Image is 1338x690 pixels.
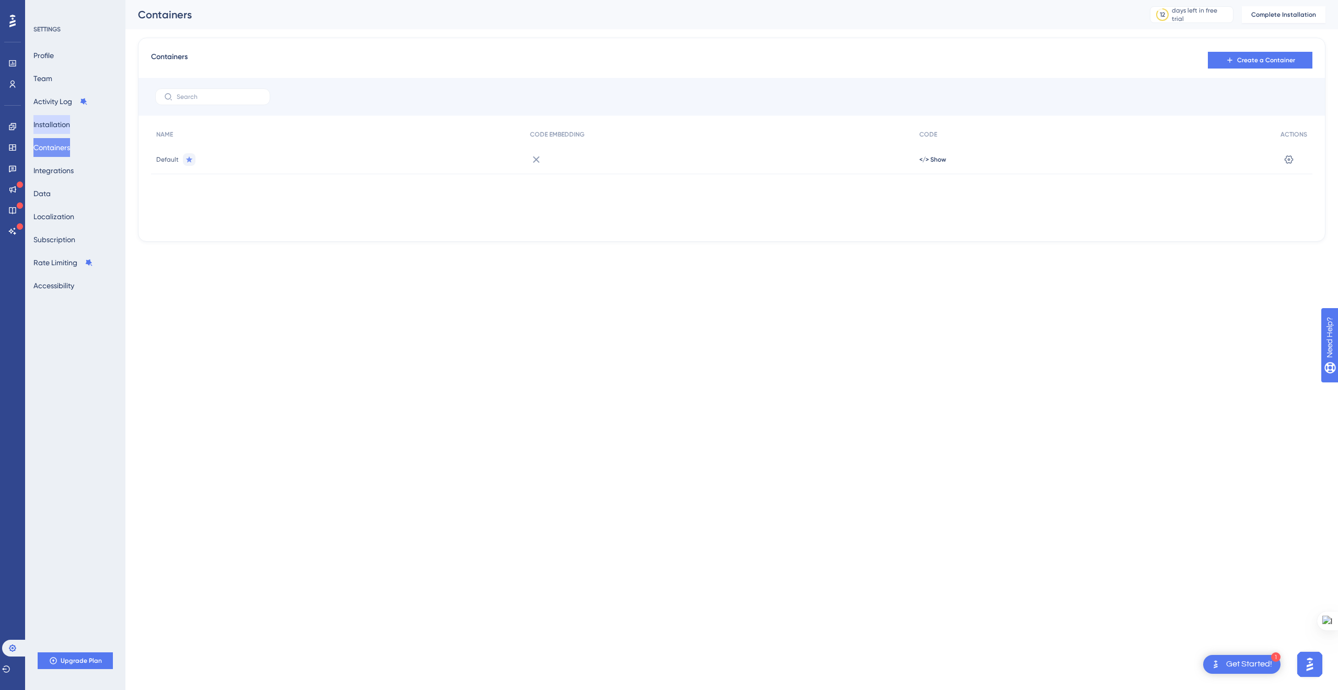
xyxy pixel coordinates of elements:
[177,93,261,100] input: Search
[33,138,70,157] button: Containers
[25,3,65,15] span: Need Help?
[33,276,74,295] button: Accessibility
[33,69,52,88] button: Team
[919,155,946,164] button: </> Show
[919,130,937,139] span: CODE
[33,184,51,203] button: Data
[156,155,179,164] span: Default
[1251,10,1316,19] span: Complete Installation
[1208,52,1312,69] button: Create a Container
[33,161,74,180] button: Integrations
[33,207,74,226] button: Localization
[1172,6,1230,23] div: days left in free trial
[151,51,188,70] span: Containers
[156,130,173,139] span: NAME
[33,46,54,65] button: Profile
[1242,6,1325,23] button: Complete Installation
[61,657,102,665] span: Upgrade Plan
[1209,658,1222,671] img: launcher-image-alternative-text
[1203,655,1281,674] div: Open Get Started! checklist, remaining modules: 1
[33,253,93,272] button: Rate Limiting
[1160,10,1165,19] div: 12
[33,92,88,111] button: Activity Log
[1237,56,1295,64] span: Create a Container
[1226,659,1272,670] div: Get Started!
[33,230,75,249] button: Subscription
[530,130,584,139] span: CODE EMBEDDING
[138,7,1124,22] div: Containers
[1271,652,1281,662] div: 1
[33,25,118,33] div: SETTINGS
[38,652,113,669] button: Upgrade Plan
[1281,130,1307,139] span: ACTIONS
[1294,649,1325,680] iframe: UserGuiding AI Assistant Launcher
[33,115,70,134] button: Installation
